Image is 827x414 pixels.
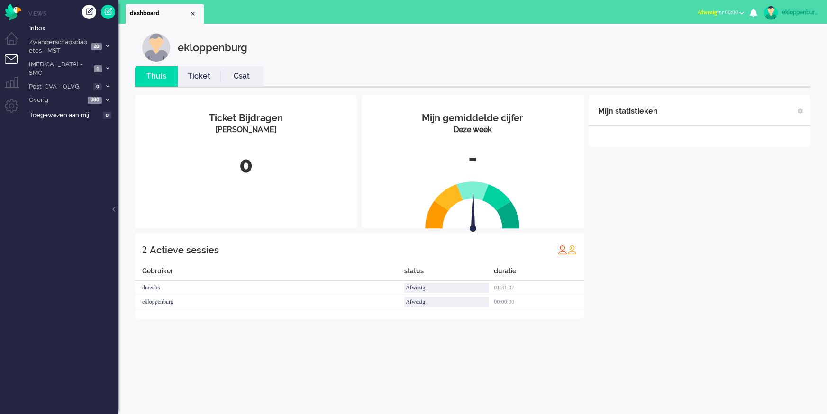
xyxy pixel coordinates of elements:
[27,109,118,120] a: Toegewezen aan mij 0
[142,150,350,181] div: 0
[28,9,118,18] li: Views
[27,96,85,105] span: Overig
[135,281,404,295] div: dmeelis
[494,281,583,295] div: 01:31:07
[558,245,567,254] img: profile_red.svg
[178,66,220,87] li: Ticket
[142,33,171,62] img: customer.svg
[697,9,738,16] span: for 00:00
[178,71,220,82] a: Ticket
[369,125,576,135] div: Deze week
[189,10,197,18] div: Close tab
[142,240,147,259] div: 2
[404,297,489,307] div: Afwezig
[130,9,189,18] span: dashboard
[27,23,118,33] a: Inbox
[82,5,96,19] div: Creëer ticket
[425,181,520,229] img: semi_circle.svg
[494,295,583,309] div: 00:00:00
[404,266,494,281] div: status
[5,77,26,98] li: Supervisor menu
[782,8,818,17] div: ekloppenburg
[691,6,750,19] button: Afwezigfor 00:00
[150,241,219,260] div: Actieve sessies
[5,99,26,120] li: Admin menu
[5,4,21,20] img: flow_omnibird.svg
[142,125,350,135] div: [PERSON_NAME]
[567,245,577,254] img: profile_orange.svg
[453,193,494,234] img: arrow.svg
[27,82,91,91] span: Post-CVA - OLVG
[142,111,350,125] div: Ticket Bijdragen
[91,43,102,50] span: 20
[126,4,204,24] li: Dashboard
[27,60,91,78] span: [MEDICAL_DATA] - SMC
[178,33,247,62] div: ekloppenburg
[93,83,102,90] span: 0
[135,66,178,87] li: Thuis
[29,111,100,120] span: Toegewezen aan mij
[764,6,778,20] img: avatar
[598,102,658,121] div: Mijn statistieken
[101,5,115,19] a: Quick Ticket
[88,97,102,104] span: 686
[697,9,717,16] span: Afwezig
[220,71,263,82] a: Csat
[404,283,489,293] div: Afwezig
[135,266,404,281] div: Gebruiker
[5,32,26,54] li: Dashboard menu
[103,112,111,119] span: 0
[27,38,88,55] span: Zwangerschapsdiabetes - MST
[220,66,263,87] li: Csat
[691,3,750,24] li: Afwezigfor 00:00
[494,266,583,281] div: duratie
[5,6,21,13] a: Omnidesk
[369,111,576,125] div: Mijn gemiddelde cijfer
[369,143,576,174] div: -
[94,65,102,72] span: 1
[135,295,404,309] div: ekloppenburg
[135,71,178,82] a: Thuis
[5,54,26,76] li: Tickets menu
[29,24,118,33] span: Inbox
[762,6,818,20] a: ekloppenburg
